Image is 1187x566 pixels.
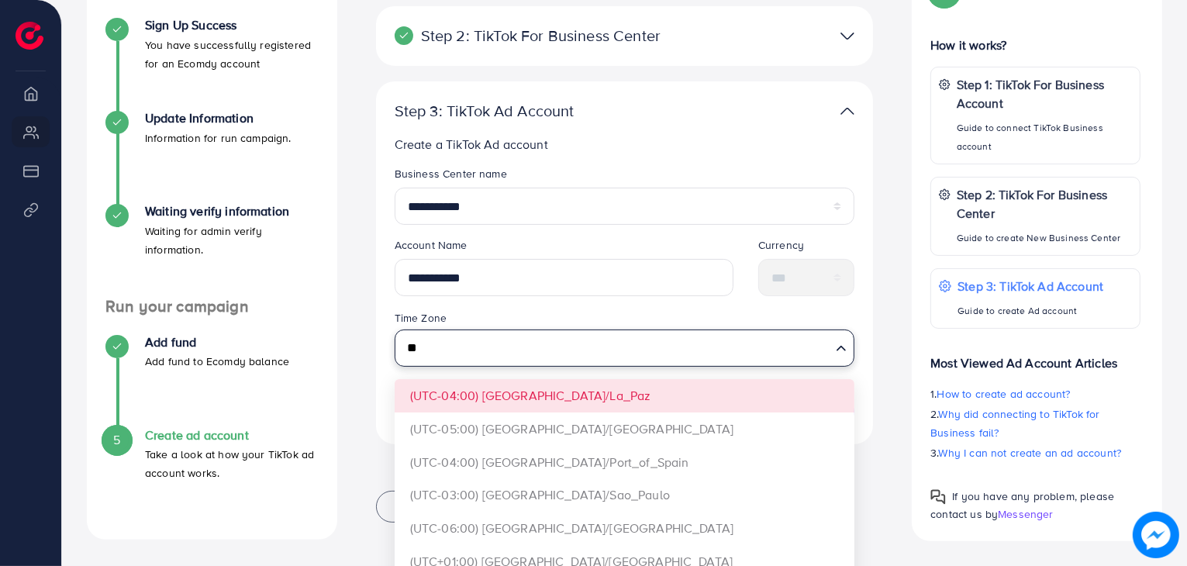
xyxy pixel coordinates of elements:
[930,488,1114,522] span: If you have any problem, please contact us by
[87,204,337,297] li: Waiting verify information
[113,431,120,449] span: 5
[87,297,337,316] h4: Run your campaign
[395,446,855,479] li: (UTC-04:00) [GEOGRAPHIC_DATA]/Port_of_Spain
[145,18,319,33] h4: Sign Up Success
[395,379,855,412] li: (UTC-04:00) [GEOGRAPHIC_DATA]/La_Paz
[758,237,854,259] legend: Currency
[958,277,1103,295] p: Step 3: TikTok Ad Account
[395,135,855,154] p: Create a TikTok Ad account
[145,222,319,259] p: Waiting for admin verify information.
[939,445,1122,461] span: Why I can not create an ad account?
[145,445,319,482] p: Take a look at how your TikTok ad account works.
[957,75,1132,112] p: Step 1: TikTok For Business Account
[395,330,855,367] div: Search for option
[840,100,854,123] img: TikTok partner
[16,22,43,50] img: logo
[376,491,499,523] button: Back to Add fund
[957,185,1132,223] p: Step 2: TikTok For Business Center
[87,428,337,521] li: Create ad account
[930,36,1140,54] p: How it works?
[402,333,830,362] input: Search for option
[937,386,1071,402] span: How to create ad account?
[395,166,855,188] legend: Business Center name
[395,478,855,512] li: (UTC-03:00) [GEOGRAPHIC_DATA]/Sao_Paulo
[930,341,1140,372] p: Most Viewed Ad Account Articles
[930,443,1140,462] p: 3.
[930,489,946,505] img: Popup guide
[145,204,319,219] h4: Waiting verify information
[395,412,855,446] li: (UTC-05:00) [GEOGRAPHIC_DATA]/[GEOGRAPHIC_DATA]
[395,310,447,326] label: Time Zone
[395,102,693,120] p: Step 3: TikTok Ad Account
[958,302,1103,320] p: Guide to create Ad account
[930,406,1099,440] span: Why did connecting to TikTok for Business fail?
[395,26,693,45] p: Step 2: TikTok For Business Center
[957,229,1132,247] p: Guide to create New Business Center
[145,335,289,350] h4: Add fund
[930,405,1140,442] p: 2.
[930,385,1140,403] p: 1.
[840,25,854,47] img: TikTok partner
[145,111,292,126] h4: Update Information
[145,428,319,443] h4: Create ad account
[87,18,337,111] li: Sign Up Success
[998,506,1053,522] span: Messenger
[957,119,1132,156] p: Guide to connect TikTok Business account
[87,335,337,428] li: Add fund
[395,512,855,545] li: (UTC-06:00) [GEOGRAPHIC_DATA]/[GEOGRAPHIC_DATA]
[145,36,319,73] p: You have successfully registered for an Ecomdy account
[395,237,733,259] legend: Account Name
[1133,512,1179,558] img: image
[145,129,292,147] p: Information for run campaign.
[145,352,289,371] p: Add fund to Ecomdy balance
[87,111,337,204] li: Update Information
